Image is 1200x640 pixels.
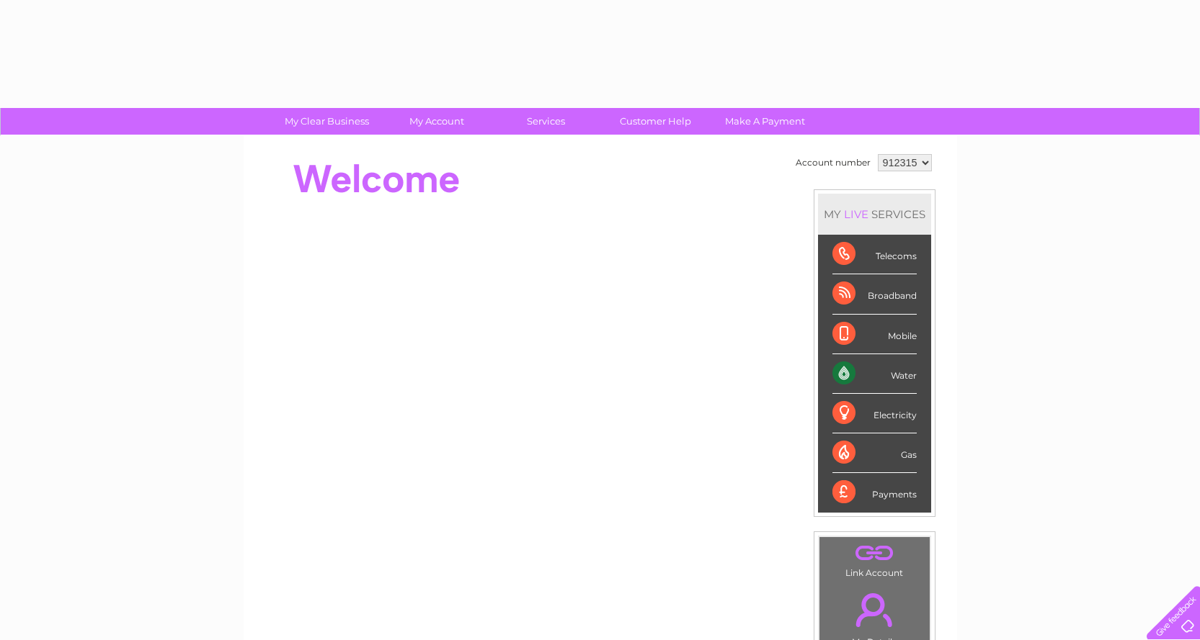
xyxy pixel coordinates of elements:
[486,108,605,135] a: Services
[818,194,931,235] div: MY SERVICES
[832,433,917,473] div: Gas
[832,473,917,512] div: Payments
[841,207,871,221] div: LIVE
[792,150,874,175] td: Account number
[706,108,825,135] a: Make A Payment
[823,541,926,566] a: .
[832,354,917,394] div: Water
[832,274,917,314] div: Broadband
[377,108,496,135] a: My Account
[596,108,715,135] a: Customer Help
[267,108,386,135] a: My Clear Business
[832,315,917,354] div: Mobile
[832,235,917,274] div: Telecoms
[819,536,930,582] td: Link Account
[823,585,926,635] a: .
[832,394,917,433] div: Electricity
